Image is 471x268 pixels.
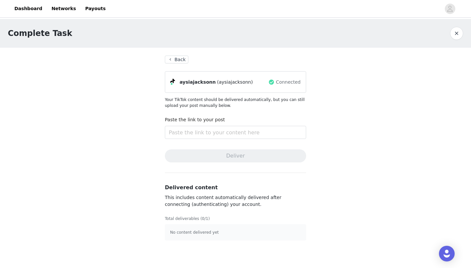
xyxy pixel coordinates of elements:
[217,79,253,86] span: (aysiajacksonn)
[8,27,72,39] h1: Complete Task
[447,4,453,14] div: avatar
[439,246,455,261] div: Open Intercom Messenger
[165,184,306,192] h3: Delivered content
[170,229,301,235] p: No content delivered yet
[165,216,306,222] p: Total deliverables (0/1)
[165,117,225,122] label: Paste the link to your post
[165,126,306,139] input: Paste the link to your content here
[165,149,306,162] button: Deliver
[165,195,281,207] span: This includes content automatically delivered after connecting (authenticating) your account.
[81,1,110,16] a: Payouts
[165,56,188,63] button: Back
[165,97,306,109] p: Your TikTok content should be delivered automatically, but you can still upload your post manuall...
[276,79,301,86] span: Connected
[180,79,216,86] span: aysiajacksonn
[10,1,46,16] a: Dashboard
[47,1,80,16] a: Networks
